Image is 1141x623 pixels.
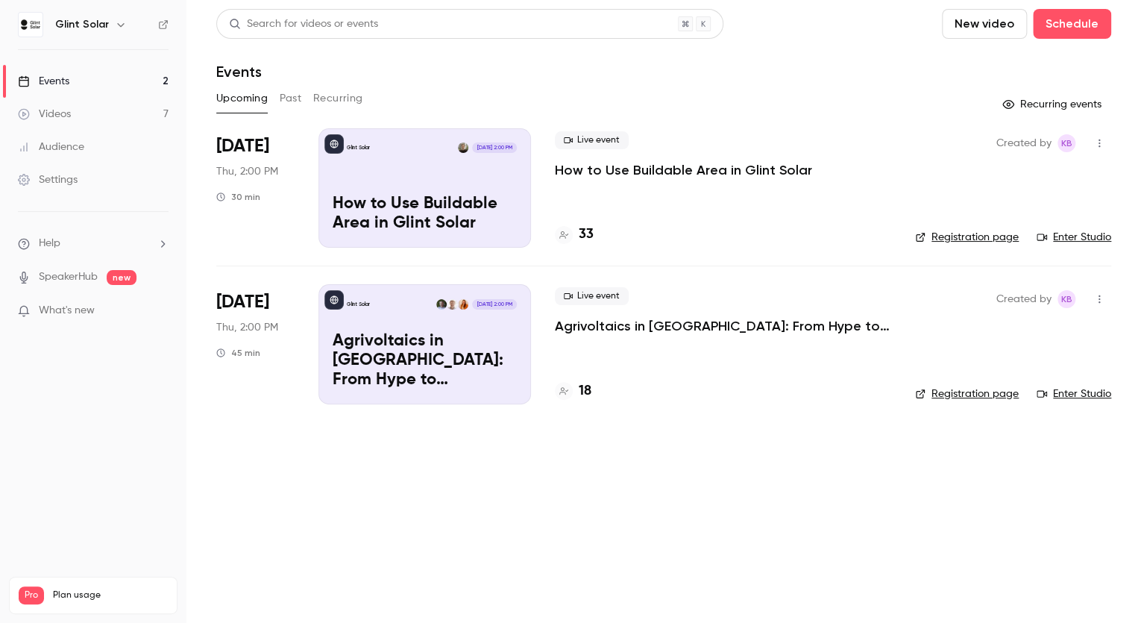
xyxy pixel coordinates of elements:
p: Agrivoltaics in [GEOGRAPHIC_DATA]: From Hype to Implementation [333,332,517,389]
a: Registration page [915,230,1019,245]
button: Past [280,87,301,110]
span: What's new [39,303,95,319]
div: Settings [18,172,78,187]
a: Registration page [915,386,1019,401]
span: KB [1061,134,1072,152]
img: Glint Solar [19,13,43,37]
img: Even Kvelland [447,299,457,310]
div: Search for videos or events [229,16,378,32]
span: Kathy Barrios [1057,290,1075,308]
a: Agrivoltaics in [GEOGRAPHIC_DATA]: From Hype to Implementation [555,317,891,335]
iframe: Noticeable Trigger [151,304,169,318]
a: SpeakerHub [39,269,98,285]
button: New video [942,9,1027,39]
a: How to Use Buildable Area in Glint Solar [555,161,812,179]
div: Events [18,74,69,89]
div: Sep 25 Thu, 2:00 PM (Europe/Berlin) [216,284,295,404]
span: [DATE] [216,290,269,314]
span: Live event [555,131,629,149]
p: Glint Solar [347,301,370,308]
div: Sep 18 Thu, 2:00 PM (Europe/Berlin) [216,128,295,248]
img: Harald Olderheim [436,299,447,310]
a: 18 [555,381,591,401]
div: 45 min [216,347,260,359]
a: Agrivoltaics in Europe: From Hype to ImplementationGlint SolarLise-Marie BieberEven KvellandHaral... [318,284,531,404]
span: Created by [996,134,1052,152]
h4: 18 [579,381,591,401]
span: Plan usage [53,589,168,601]
div: 30 min [216,191,260,203]
button: Upcoming [216,87,268,110]
button: Recurring [313,87,363,110]
h6: Glint Solar [55,17,109,32]
a: How to Use Buildable Area in Glint Solar Glint SolarKai Erspamer[DATE] 2:00 PMHow to Use Buildabl... [318,128,531,248]
span: new [107,270,136,285]
span: Kathy Barrios [1057,134,1075,152]
span: Thu, 2:00 PM [216,320,278,335]
div: Videos [18,107,71,122]
img: Lise-Marie Bieber [458,299,468,310]
span: Help [39,236,60,251]
span: [DATE] 2:00 PM [472,143,516,153]
a: Enter Studio [1037,230,1111,245]
li: help-dropdown-opener [18,236,169,251]
button: Schedule [1033,9,1111,39]
h1: Events [216,63,262,81]
span: KB [1061,290,1072,308]
span: Live event [555,287,629,305]
a: Enter Studio [1037,386,1111,401]
a: 33 [555,225,594,245]
img: Kai Erspamer [458,143,468,153]
h4: 33 [579,225,594,245]
span: Pro [19,586,44,604]
span: Created by [996,290,1052,308]
span: Thu, 2:00 PM [216,164,278,179]
span: [DATE] 2:00 PM [472,299,516,310]
p: Glint Solar [347,144,370,151]
p: How to Use Buildable Area in Glint Solar [333,195,517,234]
div: Audience [18,140,84,154]
button: Recurring events [996,93,1111,116]
span: [DATE] [216,134,269,158]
